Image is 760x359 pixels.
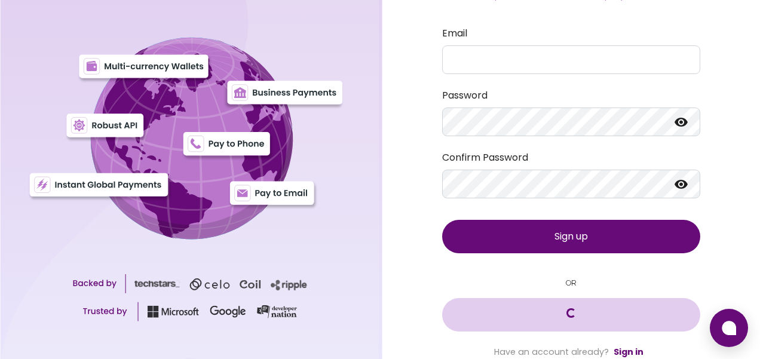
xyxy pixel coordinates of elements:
[554,229,588,243] span: Sign up
[442,88,700,103] label: Password
[442,277,700,289] small: OR
[494,346,609,358] span: Have an account already?
[442,151,700,165] label: Confirm Password
[710,309,748,347] button: Open chat window
[442,26,700,41] label: Email
[442,220,700,253] button: Sign up
[614,346,643,358] a: Sign in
